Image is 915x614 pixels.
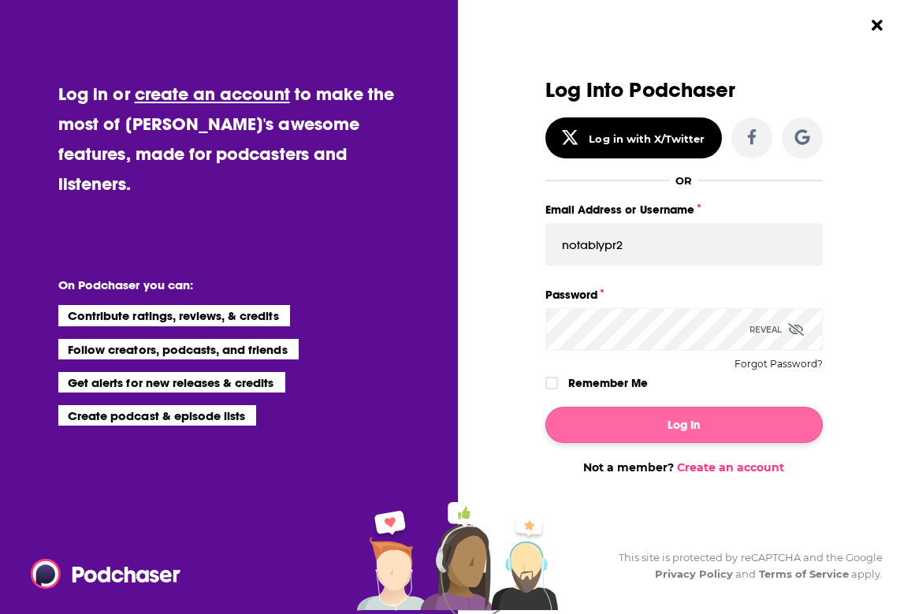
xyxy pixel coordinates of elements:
a: Podchaser - Follow, Share and Rate Podcasts [31,559,169,589]
div: Reveal [749,308,804,351]
div: OR [675,174,692,187]
button: Forgot Password? [735,359,823,370]
div: Not a member? [545,460,823,474]
div: Log in with X/Twitter [589,132,705,145]
li: Contribute ratings, reviews, & credits [58,305,290,326]
label: Password [545,285,823,305]
li: Create podcast & episode lists [58,405,256,426]
h3: Log Into Podchaser [545,79,823,102]
li: On Podchaser you can: [58,277,374,292]
button: Log in with X/Twitter [545,117,722,158]
label: Email Address or Username [545,199,823,220]
button: Log In [545,407,823,443]
a: Terms of Service [759,567,850,580]
li: Follow creators, podcasts, and friends [58,339,299,359]
a: Create an account [677,460,784,474]
div: This site is protected by reCAPTCHA and the Google and apply. [606,549,883,582]
label: Remember Me [568,373,648,393]
a: create an account [135,83,290,105]
img: Podchaser - Follow, Share and Rate Podcasts [31,559,182,589]
a: Privacy Policy [655,567,734,580]
button: Close Button [862,10,892,40]
input: Email Address or Username [545,223,823,266]
li: Get alerts for new releases & credits [58,372,285,393]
